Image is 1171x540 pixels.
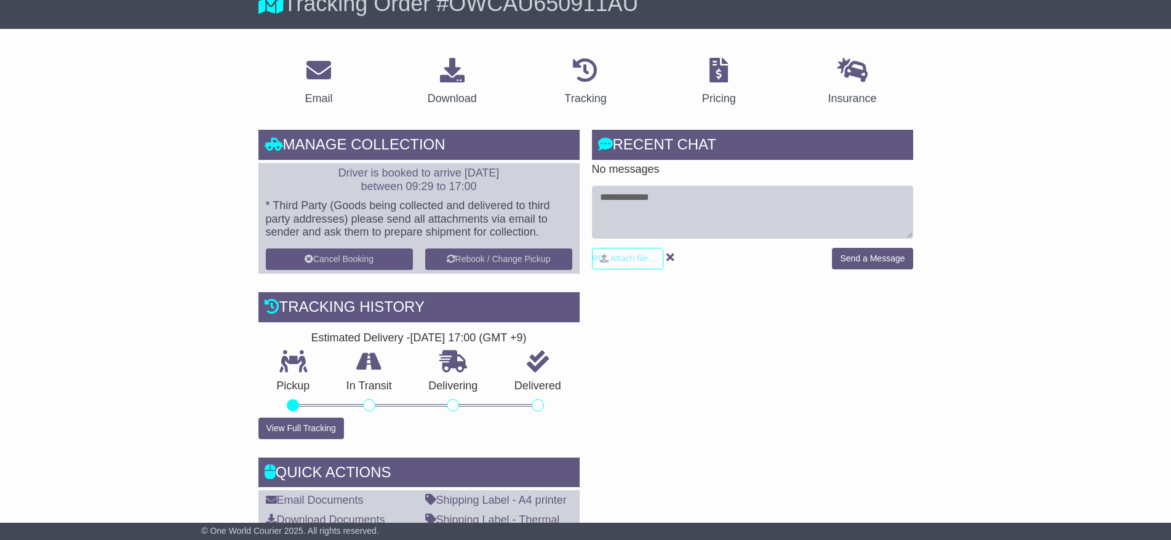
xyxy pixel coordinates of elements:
[425,248,572,270] button: Rebook / Change Pickup
[410,332,527,345] div: [DATE] 17:00 (GMT +9)
[592,130,913,163] div: RECENT CHAT
[328,379,410,393] p: In Transit
[258,379,329,393] p: Pickup
[258,418,344,439] button: View Full Tracking
[258,458,580,491] div: Quick Actions
[828,90,877,107] div: Insurance
[305,90,332,107] div: Email
[556,54,614,111] a: Tracking
[297,54,340,111] a: Email
[201,526,379,536] span: © One World Courier 2025. All rights reserved.
[266,514,385,526] a: Download Documents
[820,54,885,111] a: Insurance
[694,54,744,111] a: Pricing
[266,494,364,506] a: Email Documents
[564,90,606,107] div: Tracking
[832,248,913,269] button: Send a Message
[702,90,736,107] div: Pricing
[258,292,580,325] div: Tracking history
[266,167,572,193] p: Driver is booked to arrive [DATE] between 09:29 to 17:00
[410,379,497,393] p: Delivering
[425,514,560,539] a: Shipping Label - Thermal printer
[420,54,485,111] a: Download
[266,199,572,239] p: * Third Party (Goods being collected and delivered to third party addresses) please send all atta...
[258,332,580,345] div: Estimated Delivery -
[258,130,580,163] div: Manage collection
[266,248,413,270] button: Cancel Booking
[425,494,567,506] a: Shipping Label - A4 printer
[496,379,580,393] p: Delivered
[428,90,477,107] div: Download
[592,163,913,177] p: No messages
